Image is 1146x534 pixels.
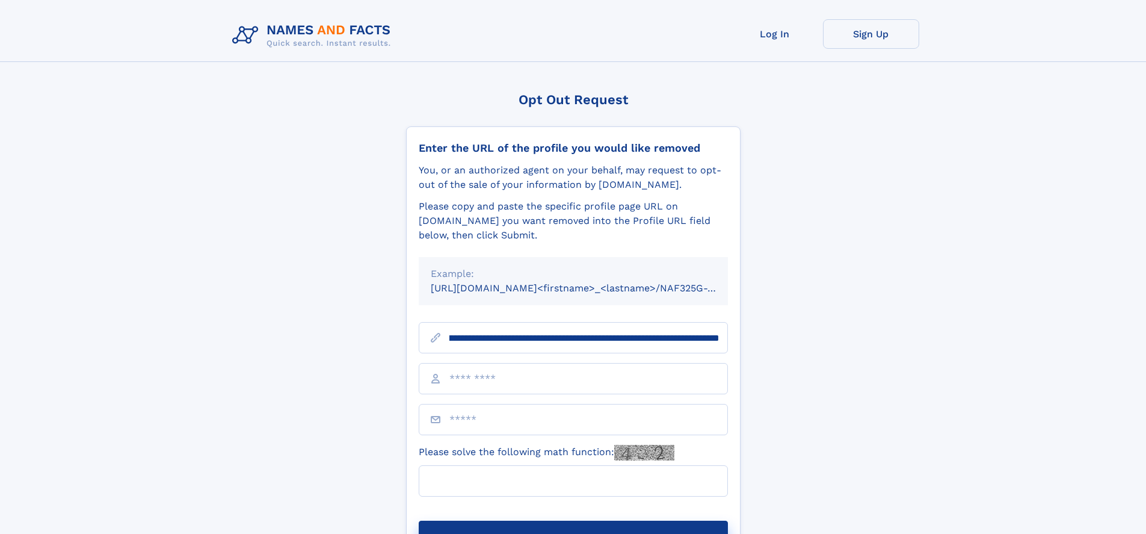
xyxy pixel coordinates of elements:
[431,282,751,294] small: [URL][DOMAIN_NAME]<firstname>_<lastname>/NAF325G-xxxxxxxx
[823,19,919,49] a: Sign Up
[419,141,728,155] div: Enter the URL of the profile you would like removed
[431,267,716,281] div: Example:
[406,92,741,107] div: Opt Out Request
[419,445,674,461] label: Please solve the following math function:
[727,19,823,49] a: Log In
[227,19,401,52] img: Logo Names and Facts
[419,163,728,192] div: You, or an authorized agent on your behalf, may request to opt-out of the sale of your informatio...
[419,199,728,243] div: Please copy and paste the specific profile page URL on [DOMAIN_NAME] you want removed into the Pr...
